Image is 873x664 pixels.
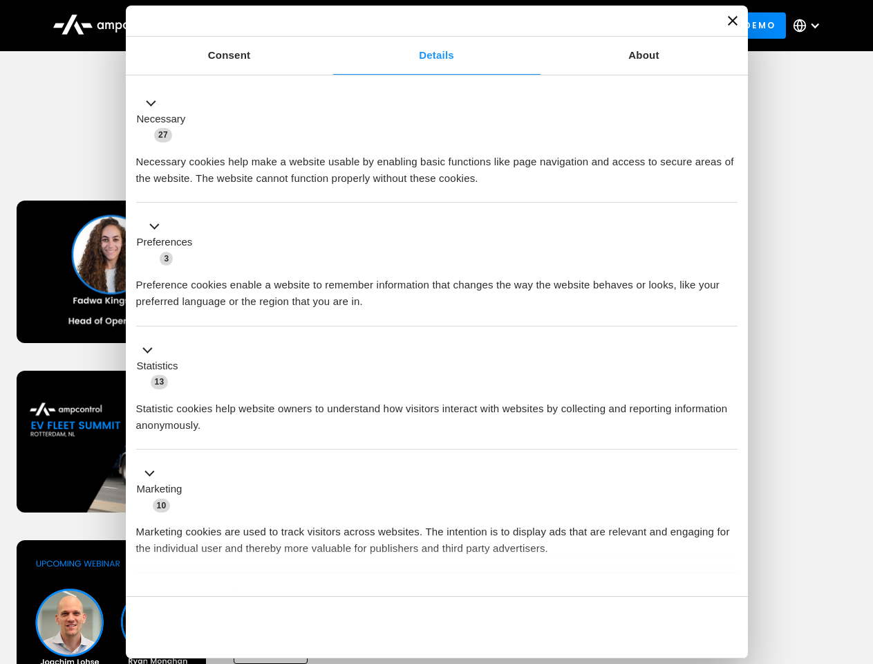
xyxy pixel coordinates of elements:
div: Preference cookies enable a website to remember information that changes the way the website beha... [136,266,738,310]
span: 10 [153,499,171,513]
label: Marketing [137,481,182,497]
button: Close banner [728,16,738,26]
span: 2 [228,591,241,605]
button: Marketing (10) [136,465,191,514]
span: 27 [154,128,172,142]
a: Consent [126,37,333,75]
button: Preferences (3) [136,219,201,267]
span: 13 [151,375,169,389]
h1: Upcoming Webinars [17,140,857,173]
label: Necessary [137,111,186,127]
button: Okay [538,607,737,647]
button: Unclassified (2) [136,589,250,606]
span: 3 [160,252,173,266]
label: Preferences [137,234,193,250]
button: Necessary (27) [136,95,194,143]
div: Marketing cookies are used to track visitors across websites. The intention is to display ads tha... [136,513,738,557]
div: Necessary cookies help make a website usable by enabling basic functions like page navigation and... [136,143,738,187]
a: Details [333,37,541,75]
a: About [541,37,748,75]
button: Statistics (13) [136,342,187,390]
label: Statistics [137,358,178,374]
div: Statistic cookies help website owners to understand how visitors interact with websites by collec... [136,390,738,434]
